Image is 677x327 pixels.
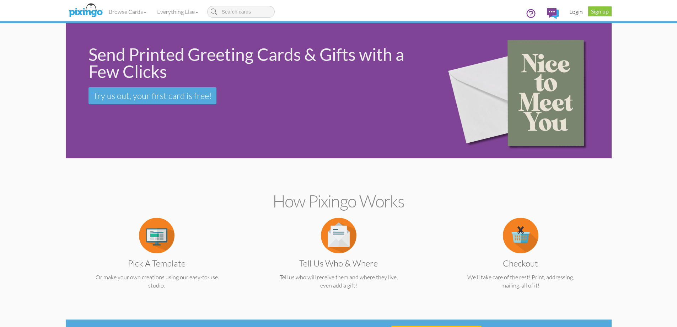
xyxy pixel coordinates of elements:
[85,259,229,268] h3: Pick a Template
[435,13,607,169] img: 15b0954d-2d2f-43ee-8fdb-3167eb028af9.png
[503,218,538,253] img: item.alt
[103,3,152,21] a: Browse Cards
[262,231,416,290] a: Tell us Who & Where Tell us who will receive them and where they live, even add a gift!
[444,231,598,290] a: Checkout We'll take care of the rest! Print, addressing, mailing, all of it!
[67,2,104,20] img: pixingo logo
[139,218,174,253] img: item.alt
[88,46,424,80] div: Send Printed Greeting Cards & Gifts with a Few Clicks
[547,8,559,19] img: comments.svg
[80,231,234,290] a: Pick a Template Or make your own creations using our easy-to-use studio.
[564,3,588,21] a: Login
[152,3,204,21] a: Everything Else
[262,273,416,290] p: Tell us who will receive them and where they live, even add a gift!
[449,259,592,268] h3: Checkout
[588,6,612,16] a: Sign up
[321,218,356,253] img: item.alt
[207,6,275,18] input: Search cards
[80,273,234,290] p: Or make your own creations using our easy-to-use studio.
[267,259,410,268] h3: Tell us Who & Where
[93,90,212,101] span: Try us out, your first card is free!
[444,273,598,290] p: We'll take care of the rest! Print, addressing, mailing, all of it!
[78,192,599,211] h2: How Pixingo works
[88,87,216,104] a: Try us out, your first card is free!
